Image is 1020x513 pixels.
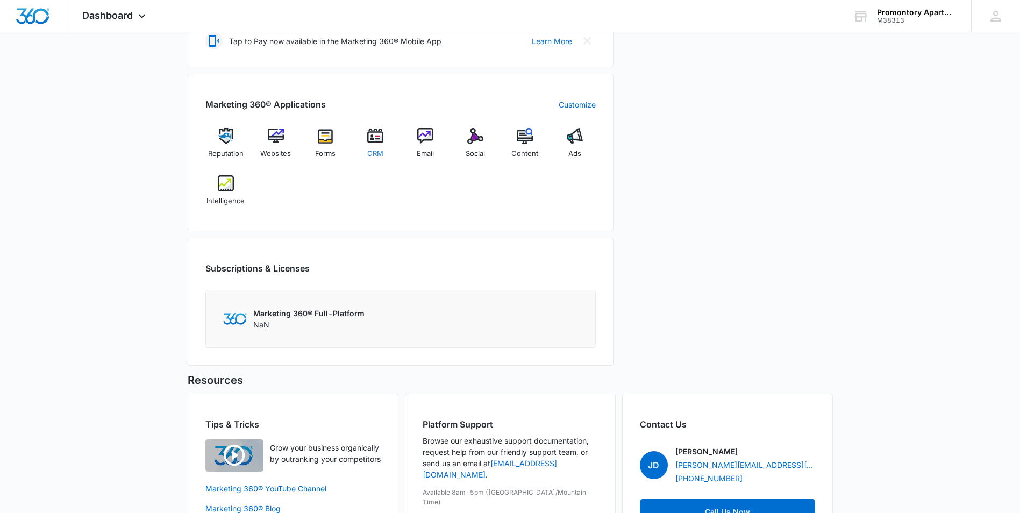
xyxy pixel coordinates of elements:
a: [PHONE_NUMBER] [675,473,743,484]
h5: Resources [188,372,833,388]
span: Email [417,148,434,159]
a: Websites [255,128,296,167]
span: Social [466,148,485,159]
h2: Marketing 360® Applications [205,98,326,111]
span: Forms [315,148,336,159]
p: [PERSON_NAME] [675,446,738,457]
span: Content [511,148,538,159]
a: Email [405,128,446,167]
a: Reputation [205,128,247,167]
a: Intelligence [205,175,247,214]
span: Ads [568,148,581,159]
p: Browse our exhaustive support documentation, request help from our friendly support team, or send... [423,435,598,480]
a: Marketing 360® YouTube Channel [205,483,381,494]
h2: Platform Support [423,418,598,431]
span: Intelligence [206,196,245,206]
h2: Contact Us [640,418,815,431]
span: JD [640,451,668,479]
img: Marketing 360 Logo [223,313,247,324]
h2: Subscriptions & Licenses [205,262,310,275]
div: NaN [253,308,365,330]
h2: Tips & Tricks [205,418,381,431]
a: Forms [305,128,346,167]
p: Marketing 360® Full-Platform [253,308,365,319]
a: Ads [554,128,596,167]
span: Websites [260,148,291,159]
span: Dashboard [82,10,133,21]
span: Reputation [208,148,244,159]
p: Tap to Pay now available in the Marketing 360® Mobile App [229,35,441,47]
a: CRM [355,128,396,167]
div: account id [877,17,955,24]
p: Available 8am-5pm ([GEOGRAPHIC_DATA]/Mountain Time) [423,488,598,507]
img: Quick Overview Video [205,439,263,472]
a: Learn More [532,35,572,47]
a: [PERSON_NAME][EMAIL_ADDRESS][PERSON_NAME][DOMAIN_NAME] [675,459,815,471]
button: Close [579,32,596,49]
a: Content [504,128,546,167]
div: account name [877,8,955,17]
a: Customize [559,99,596,110]
p: Grow your business organically by outranking your competitors [270,442,381,465]
span: CRM [367,148,383,159]
a: Social [454,128,496,167]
